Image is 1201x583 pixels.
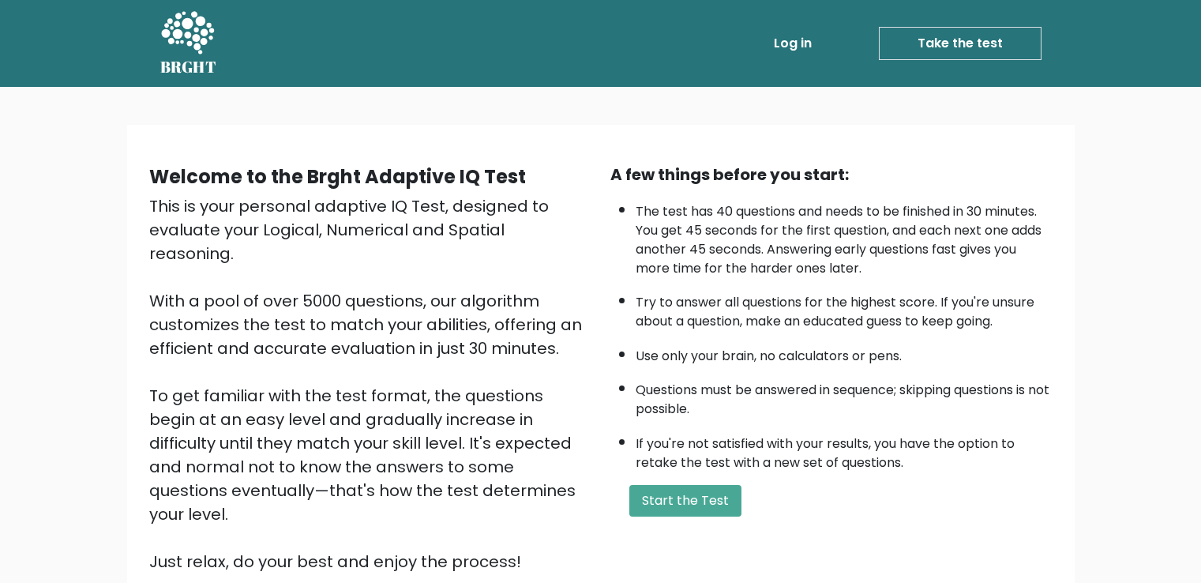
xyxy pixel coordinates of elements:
a: Take the test [879,27,1041,60]
div: This is your personal adaptive IQ Test, designed to evaluate your Logical, Numerical and Spatial ... [149,194,591,574]
li: The test has 40 questions and needs to be finished in 30 minutes. You get 45 seconds for the firs... [636,194,1053,278]
li: Questions must be answered in sequence; skipping questions is not possible. [636,373,1053,419]
b: Welcome to the Brght Adaptive IQ Test [149,164,526,190]
li: If you're not satisfied with your results, you have the option to retake the test with a new set ... [636,427,1053,472]
li: Try to answer all questions for the highest score. If you're unsure about a question, make an edu... [636,285,1053,331]
a: Log in [768,28,818,59]
li: Use only your brain, no calculators or pens. [636,339,1053,366]
div: A few things before you start: [610,163,1053,186]
button: Start the Test [629,485,741,517]
h5: BRGHT [160,58,217,77]
a: BRGHT [160,6,217,81]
